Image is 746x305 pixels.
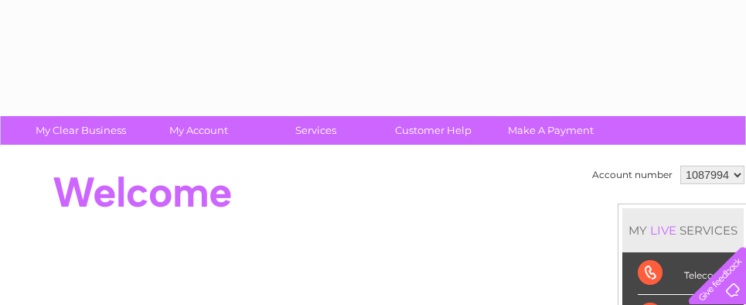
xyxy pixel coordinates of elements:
[588,162,676,188] td: Account number
[622,208,744,252] div: MY SERVICES
[135,116,262,145] a: My Account
[17,116,145,145] a: My Clear Business
[487,116,615,145] a: Make A Payment
[647,223,680,238] div: LIVE
[252,116,380,145] a: Services
[370,116,497,145] a: Customer Help
[638,252,728,295] div: Telecoms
